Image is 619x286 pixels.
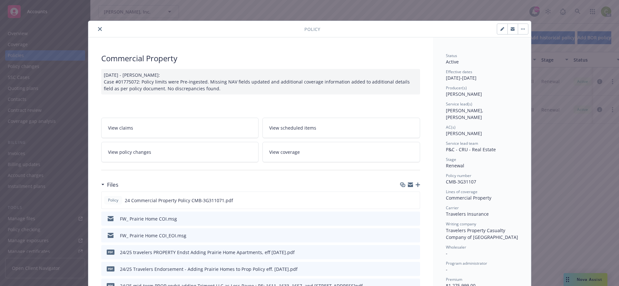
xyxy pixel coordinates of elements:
[269,124,316,131] span: View scheduled items
[446,101,472,107] span: Service lead(s)
[412,215,418,222] button: preview file
[120,266,298,272] div: 24/25 Travelers Endorsement - Adding Prairie Homes to Prop Policy eff. [DATE].pdf
[446,277,462,282] span: Premium
[446,141,478,146] span: Service lead team
[101,118,259,138] a: View claims
[446,179,476,185] span: CMB-3G31107
[446,107,485,120] span: [PERSON_NAME], [PERSON_NAME]
[96,25,104,33] button: close
[446,130,482,136] span: [PERSON_NAME]
[446,53,457,58] span: Status
[412,266,418,272] button: preview file
[304,26,320,33] span: Policy
[101,53,420,64] div: Commercial Property
[446,250,447,256] span: -
[107,197,120,203] span: Policy
[107,250,114,254] span: pdf
[108,149,151,155] span: View policy changes
[262,118,420,138] a: View scheduled items
[108,124,133,131] span: View claims
[446,91,482,97] span: [PERSON_NAME]
[125,197,233,204] span: 24 Commercial Property Policy CMB-3G311071.pdf
[446,173,471,178] span: Policy number
[412,249,418,256] button: preview file
[411,197,417,204] button: preview file
[401,232,407,239] button: download file
[446,124,456,130] span: AC(s)
[401,197,406,204] button: download file
[107,181,118,189] h3: Files
[446,244,466,250] span: Wholesaler
[101,69,420,94] div: [DATE] - [PERSON_NAME]: Case #01775072: Policy limits were Pre-ingested. Missing NAV fields updat...
[446,189,477,194] span: Lines of coverage
[446,266,447,272] span: -
[401,215,407,222] button: download file
[120,215,177,222] div: FW_ Prairie Home COI.msg
[446,194,518,201] div: Commercial Property
[446,205,459,211] span: Carrier
[446,163,464,169] span: Renewal
[101,181,118,189] div: Files
[262,142,420,162] a: View coverage
[446,69,472,74] span: Effective dates
[446,221,476,227] span: Writing company
[401,266,407,272] button: download file
[446,211,489,217] span: Travelers Insurance
[120,232,186,239] div: FW_ Prairie Home COI_EOI.msg
[446,227,518,240] span: Travelers Property Casualty Company of [GEOGRAPHIC_DATA]
[269,149,300,155] span: View coverage
[446,146,496,153] span: P&C - CRU - Real Estate
[107,266,114,271] span: pdf
[446,69,518,81] div: [DATE] - [DATE]
[412,232,418,239] button: preview file
[401,249,407,256] button: download file
[446,157,456,162] span: Stage
[446,261,487,266] span: Program administrator
[120,249,295,256] div: 24/25 travelers PROPERTY Endst Adding Prairie Home Apartments, eff [DATE].pdf
[101,142,259,162] a: View policy changes
[446,85,467,91] span: Producer(s)
[446,59,459,65] span: Active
